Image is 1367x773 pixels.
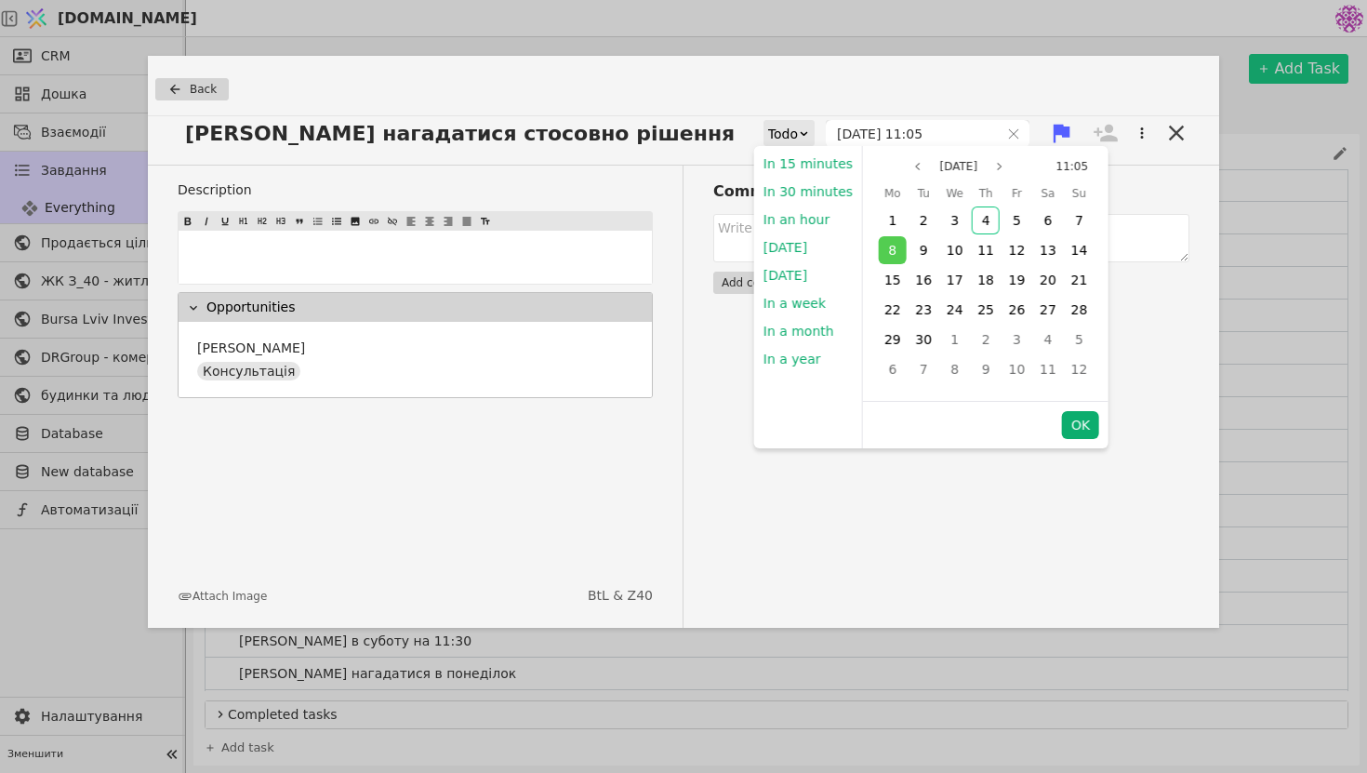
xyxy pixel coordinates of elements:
[1002,354,1032,384] div: 10 Oct 2025
[970,235,1001,265] div: 11 Sep 2025
[884,273,901,287] span: 15
[1009,362,1026,377] span: 10
[1002,181,1032,206] div: Friday
[754,261,816,289] button: [DATE]
[1032,325,1063,354] div: 04 Oct 2025
[178,118,753,149] span: [PERSON_NAME] нагадатися стосовно рішення
[1002,235,1032,265] div: 12 Sep 2025
[950,213,959,228] span: 3
[1064,295,1095,325] div: 28 Sep 2025
[588,586,653,606] a: BtL & Z40
[939,295,970,325] div: 24 Sep 2025
[1064,354,1095,384] div: 12 Oct 2025
[754,206,839,233] button: In an hour
[178,180,653,200] label: Description
[877,295,908,325] div: 22 Sep 2025
[1040,362,1056,377] span: 11
[932,155,985,178] button: Select month
[970,325,1001,354] div: 02 Oct 2025
[754,233,816,261] button: [DATE]
[1002,295,1032,325] div: 26 Sep 2025
[970,206,1001,235] div: 04 Sep 2025
[206,298,296,317] p: Opportunities
[1002,206,1032,235] div: 05 Sep 2025
[1013,332,1021,347] span: 3
[1064,235,1095,265] div: 14 Sep 2025
[979,182,993,205] span: Th
[920,243,928,258] span: 9
[1075,332,1083,347] span: 5
[1012,182,1022,205] span: Fr
[989,155,1011,178] button: Next month
[947,243,963,258] span: 10
[877,181,908,206] div: Monday
[888,243,896,258] span: 8
[877,354,908,384] div: 06 Oct 2025
[1070,273,1087,287] span: 21
[947,273,963,287] span: 17
[877,325,908,354] div: 29 Sep 2025
[982,332,990,347] span: 2
[939,206,970,235] div: 03 Sep 2025
[908,235,938,265] div: 09 Sep 2025
[1009,302,1026,317] span: 26
[908,265,938,295] div: 16 Sep 2025
[939,181,970,206] div: Wednesday
[915,273,932,287] span: 16
[1009,243,1026,258] span: 12
[939,235,970,265] div: 10 Sep 2025
[888,362,896,377] span: 6
[197,339,305,358] p: [PERSON_NAME]
[1032,206,1063,235] div: 06 Sep 2025
[908,206,938,235] div: 02 Sep 2025
[1072,182,1086,205] span: Su
[1032,354,1063,384] div: 11 Oct 2025
[754,150,862,178] button: In 15 minutes
[1040,273,1056,287] span: 20
[970,295,1001,325] div: 25 Sep 2025
[754,317,843,345] button: In a month
[939,265,970,295] div: 17 Sep 2025
[982,213,990,228] span: 4
[939,354,970,384] div: 08 Oct 2025
[827,121,999,147] input: dd.MM.yyyy HH:mm
[915,332,932,347] span: 30
[713,272,808,294] button: Add comment
[946,182,963,205] span: We
[1075,213,1083,228] span: 7
[713,180,1189,203] h3: Comments
[920,213,928,228] span: 2
[877,265,908,295] div: 15 Sep 2025
[994,161,1005,172] svg: page next
[977,273,994,287] span: 18
[950,332,959,347] span: 1
[1043,332,1052,347] span: 4
[1013,213,1021,228] span: 5
[1041,182,1055,205] span: Sa
[908,354,938,384] div: 07 Oct 2025
[982,362,990,377] span: 9
[947,302,963,317] span: 24
[754,289,835,317] button: In a week
[877,235,908,265] div: 08 Sep 2025
[754,178,862,206] button: In 30 minutes
[884,332,901,347] span: 29
[1002,265,1032,295] div: 19 Sep 2025
[884,302,901,317] span: 22
[977,243,994,258] span: 11
[1032,295,1063,325] div: 27 Sep 2025
[1064,206,1095,235] div: 07 Sep 2025
[1007,127,1020,140] svg: close
[1002,325,1032,354] div: 03 Oct 2025
[1064,265,1095,295] div: 21 Sep 2025
[190,81,217,98] span: Back
[1040,302,1056,317] span: 27
[908,181,938,206] div: Tuesday
[754,345,830,373] button: In a year
[197,362,300,380] div: Консультація
[977,302,994,317] span: 25
[1009,273,1026,287] span: 19
[888,213,896,228] span: 1
[906,155,928,178] button: Previous month
[768,121,798,147] div: Todo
